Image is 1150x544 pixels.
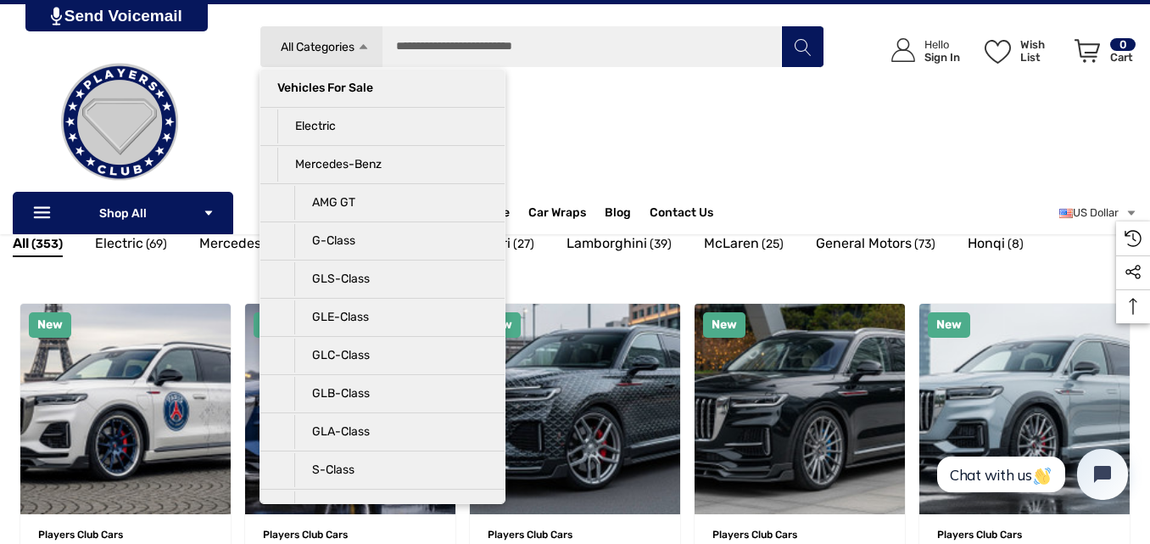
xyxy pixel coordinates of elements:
[781,25,823,68] button: Search
[277,71,488,105] p: Vehicles For Sale
[936,317,962,332] span: New
[1110,38,1136,51] p: 0
[762,233,784,255] span: (25)
[891,38,915,62] svg: Icon User Account
[280,40,354,54] span: All Categories
[203,207,215,219] svg: Icon Arrow Down
[816,233,935,260] a: Button Go To Sub Category General Motors
[1075,39,1100,63] svg: Review Your Cart
[712,317,737,332] span: New
[872,21,969,80] a: Sign in
[528,205,586,224] span: Car Wraps
[919,304,1130,514] a: Custom Built 2025 Honqi E-HS9 by Players Club Cars | REF EHS90827202503,$292,500.00
[294,262,488,296] p: GLS-Class
[1110,51,1136,64] p: Cart
[245,304,455,514] img: For Sale: Custom Built Real Madrid 2025 Honqi E-HS9 by Players Club Cars | REF EHS90827202506
[357,41,370,53] svg: Icon Arrow Up
[605,205,631,224] a: Blog
[31,204,57,223] svg: Icon Line
[968,233,1024,260] a: Button Go To Sub Category Honqi
[13,233,29,255] span: All
[146,233,167,255] span: (69)
[704,233,759,255] span: McLaren
[924,38,960,51] p: Hello
[37,317,63,332] span: New
[567,233,647,255] span: Lamborghini
[13,192,233,234] p: Shop All
[35,37,204,207] img: Players Club | Cars For Sale
[20,304,231,514] a: Custom Built Paris Saint-Germain 2025 Honqi E-HS9 by Players Club Cars | REF EHS90827202507,$293,...
[95,233,143,255] span: Electric
[294,453,488,487] p: S-Class
[294,377,488,411] p: GLB-Class
[528,196,605,230] a: Car Wraps
[245,304,455,514] a: Custom Built Real Madrid 2025 Honqi E-HS9 by Players Club Cars | REF EHS90827202506,$293,000.00
[1008,233,1024,255] span: (8)
[294,224,488,258] p: G-Class
[1116,298,1150,315] svg: Top
[1125,264,1142,281] svg: Social Media
[1125,230,1142,247] svg: Recently Viewed
[1059,196,1137,230] a: USD
[985,40,1011,64] svg: Wish List
[277,109,488,143] p: Electric
[260,25,382,68] a: All Categories Icon Arrow Down Icon Arrow Up
[918,435,1142,514] iframe: Tidio Chat
[1020,38,1065,64] p: Wish List
[914,233,935,255] span: (73)
[294,491,488,525] p: SL-Class
[567,233,672,260] a: Button Go To Sub Category Lamborghini
[31,233,63,255] span: (353)
[20,304,231,514] img: Custom Built Paris Saint-Germain 2025 Honqi E-HS9 by Players Club Cars | REF EHS90827202507
[650,233,672,255] span: (39)
[968,233,1005,255] span: Honqi
[1067,21,1137,87] a: Cart with 0 items
[695,304,905,514] img: Custom Built 2025 Honqi E-HS9 by Players Club Cars | REF EHS90827202504
[51,7,62,25] img: PjwhLS0gR2VuZXJhdG9yOiBHcmF2aXQuaW8gLS0+PHN2ZyB4bWxucz0iaHR0cDovL3d3dy53My5vcmcvMjAwMC9zdmciIHhtb...
[294,415,488,449] p: GLA-Class
[95,233,167,260] a: Button Go To Sub Category Electric
[294,300,488,334] p: GLE-Class
[816,233,912,255] span: General Motors
[513,233,534,255] span: (27)
[199,233,300,255] span: Mercedes-Benz
[199,233,330,260] a: Button Go To Sub Category Mercedes-Benz
[919,304,1130,514] img: Custom Built 2025 Honqi E-HS9 by Players Club Cars | REF EHS90827202503
[294,186,488,220] p: AMG GT
[294,339,488,373] p: GLC-Class
[977,21,1067,80] a: Wish List Wish List
[470,304,680,514] a: Custom Built Goyard 2025 Honqi E-HS9 by Players Club Cars | REF EHS90827202505,$292,500.00
[277,148,488,182] p: Mercedes-Benz
[650,205,713,224] a: Contact Us
[695,304,905,514] a: Custom Built 2025 Honqi E-HS9 by Players Club Cars | REF EHS90827202504,$292,500.00
[924,51,960,64] p: Sign In
[704,233,784,260] a: Button Go To Sub Category McLaren
[470,304,680,514] img: Custom Built Goyard 2025 Honqi E-HS9 by Players Club Cars | REF EHS90827202505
